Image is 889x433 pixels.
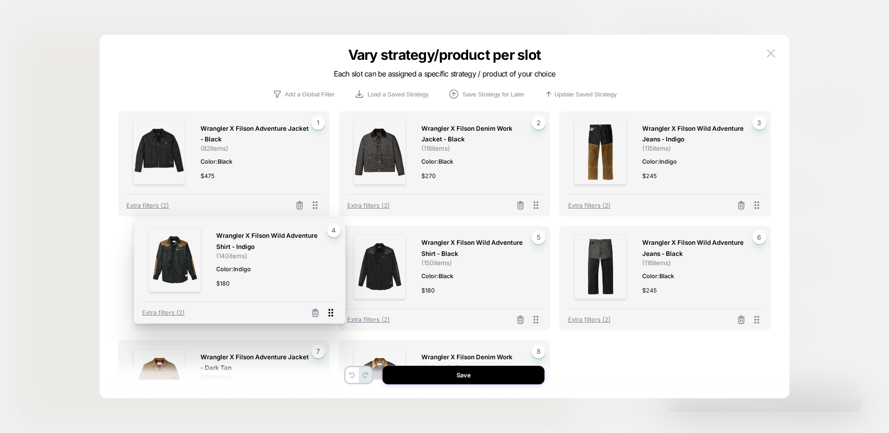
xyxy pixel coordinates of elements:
img: 815c35520047d40c8de8ee7fe282e5bc11a3786f6f9c1a73b1661491deee81c1.png [574,120,626,185]
span: 3 [752,116,766,130]
span: Color: Black [642,271,753,281]
span: $ 245 [642,286,657,295]
span: ( 116 items) [642,259,671,267]
span: $ 245 [642,171,657,181]
span: ( 115 items) [642,145,671,152]
button: Update Saved Strategy [541,89,620,99]
p: Update Saved Strategy [555,91,617,98]
span: Wrangler X Filson Wild Adventure Jeans - Black [642,237,753,259]
span: Extra filters (2) [568,316,611,323]
img: close [767,49,775,57]
span: Wrangler X Filson Wild Adventure Jeans - Indigo [642,123,753,145]
span: Color: Indigo [642,157,753,166]
p: Vary strategy/product per slot [269,46,620,63]
img: 7d144466e243ef9294717de70afbf8e57840131cb162f68f5564f8327b7d8294.png [574,234,626,299]
span: 6 [752,230,766,244]
span: Extra filters (2) [568,202,611,209]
